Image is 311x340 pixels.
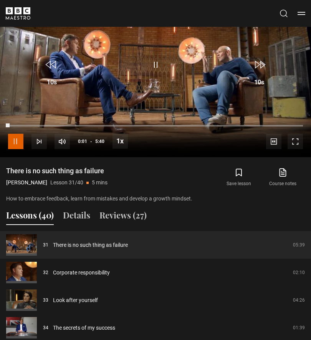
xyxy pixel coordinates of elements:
[53,269,110,277] a: Corporate responsibility
[266,134,281,149] button: Captions
[53,296,98,304] a: Look after yourself
[53,241,128,249] a: There is no such thing as failure
[78,135,87,148] span: 0:01
[55,134,70,149] button: Mute
[31,134,47,149] button: Next Lesson
[99,209,147,225] button: Reviews (27)
[6,7,30,20] svg: BBC Maestro
[90,139,92,144] span: -
[6,195,202,203] p: How to embrace feedback, learn from mistakes and develop a growth mindset.
[112,133,128,149] button: Playback Rate
[95,135,104,148] span: 5:40
[217,166,261,189] button: Save lesson
[63,209,90,225] button: Details
[288,134,303,149] button: Fullscreen
[261,166,305,189] a: Course notes
[6,209,54,225] button: Lessons (40)
[53,324,115,332] a: The secrets of my success
[6,166,108,176] h1: There is no such thing as failure
[8,125,303,126] div: Progress Bar
[298,10,305,17] button: Toggle navigation
[92,179,108,187] p: 5 mins
[8,134,23,149] button: Pause
[6,179,47,187] p: [PERSON_NAME]
[50,179,83,187] p: Lesson 31/40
